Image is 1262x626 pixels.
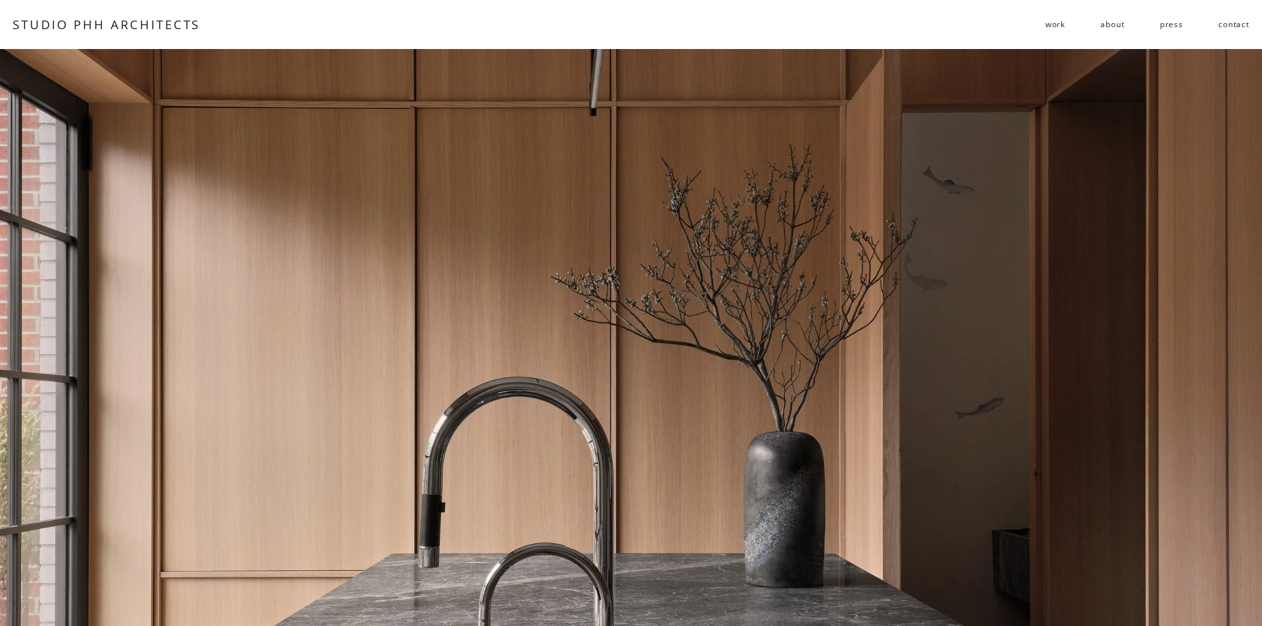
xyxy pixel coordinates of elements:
span: work [1045,15,1065,34]
a: folder dropdown [1045,14,1065,35]
a: about [1100,14,1124,35]
a: STUDIO PHH ARCHITECTS [13,16,200,32]
a: press [1160,14,1183,35]
a: contact [1218,14,1249,35]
